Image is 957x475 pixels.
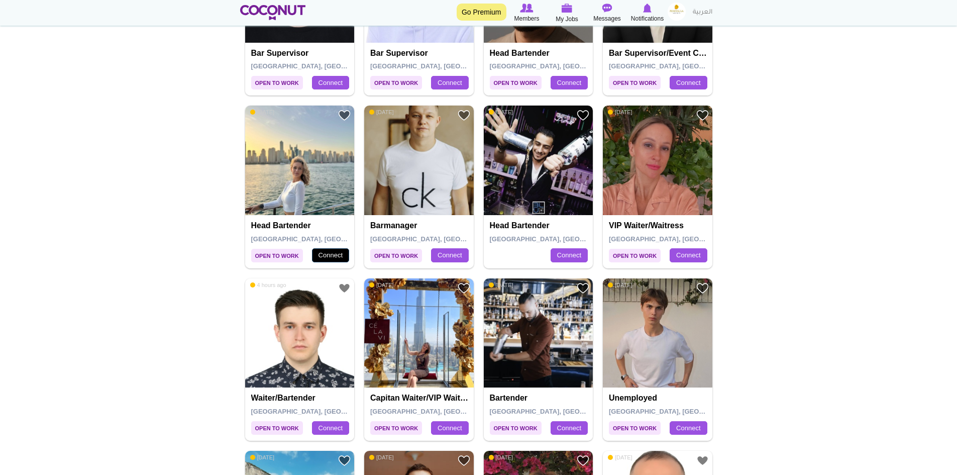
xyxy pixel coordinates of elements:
[490,49,590,58] h4: Head Bartender
[696,282,709,295] a: Add to Favourites
[338,109,351,122] a: Add to Favourites
[370,394,470,403] h4: Capitan Waiter/VIP Waitress
[587,3,627,24] a: Messages Messages
[602,4,612,13] img: Messages
[551,76,588,90] a: Connect
[369,281,394,289] span: [DATE]
[458,454,470,467] a: Add to Favourites
[609,249,661,262] span: Open to Work
[608,454,632,461] span: [DATE]
[609,408,752,415] span: [GEOGRAPHIC_DATA], [GEOGRAPHIC_DATA]
[609,76,661,89] span: Open to Work
[250,454,275,461] span: [DATE]
[251,49,351,58] h4: Bar Supervisor
[490,394,590,403] h4: Bartender
[369,109,394,116] span: [DATE]
[338,282,351,295] a: Add to Favourites
[490,408,633,415] span: [GEOGRAPHIC_DATA], [GEOGRAPHIC_DATA]
[489,454,513,461] span: [DATE]
[251,249,303,262] span: Open to Work
[593,14,621,24] span: Messages
[370,235,513,243] span: [GEOGRAPHIC_DATA], [GEOGRAPHIC_DATA]
[608,281,632,289] span: [DATE]
[251,76,303,89] span: Open to Work
[338,454,351,467] a: Add to Favourites
[489,109,513,116] span: [DATE]
[609,62,752,70] span: [GEOGRAPHIC_DATA], [GEOGRAPHIC_DATA]
[688,3,717,23] a: العربية
[556,14,578,24] span: My Jobs
[431,421,468,435] a: Connect
[670,421,707,435] a: Connect
[609,235,752,243] span: [GEOGRAPHIC_DATA], [GEOGRAPHIC_DATA]
[312,421,349,435] a: Connect
[609,394,709,403] h4: Unemployed
[551,248,588,262] a: Connect
[490,421,542,435] span: Open to Work
[608,109,632,116] span: [DATE]
[670,248,707,262] a: Connect
[251,394,351,403] h4: Waiter/Bartender
[514,14,539,24] span: Members
[490,221,590,230] h4: Head Bartender
[370,249,422,262] span: Open to Work
[251,421,303,435] span: Open to Work
[490,76,542,89] span: Open to Work
[489,281,513,289] span: [DATE]
[577,454,589,467] a: Add to Favourites
[251,62,394,70] span: [GEOGRAPHIC_DATA], [GEOGRAPHIC_DATA]
[490,62,633,70] span: [GEOGRAPHIC_DATA], [GEOGRAPHIC_DATA]
[696,109,709,122] a: Add to Favourites
[250,109,275,116] span: [DATE]
[370,49,470,58] h4: Bar Supervisor
[431,248,468,262] a: Connect
[370,62,513,70] span: [GEOGRAPHIC_DATA], [GEOGRAPHIC_DATA]
[490,235,633,243] span: [GEOGRAPHIC_DATA], [GEOGRAPHIC_DATA]
[458,282,470,295] a: Add to Favourites
[370,421,422,435] span: Open to Work
[577,109,589,122] a: Add to Favourites
[458,109,470,122] a: Add to Favourites
[643,4,652,13] img: Notifications
[627,3,668,24] a: Notifications Notifications
[240,5,306,20] img: Home
[609,221,709,230] h4: VIP Waiter/Waitress
[370,221,470,230] h4: Barmanager
[369,454,394,461] span: [DATE]
[631,14,664,24] span: Notifications
[577,282,589,295] a: Add to Favourites
[609,421,661,435] span: Open to Work
[312,248,349,262] a: Connect
[251,235,394,243] span: [GEOGRAPHIC_DATA], [GEOGRAPHIC_DATA]
[370,408,513,415] span: [GEOGRAPHIC_DATA], [GEOGRAPHIC_DATA]
[507,3,547,24] a: Browse Members Members
[431,76,468,90] a: Connect
[551,421,588,435] a: Connect
[696,454,709,467] a: Add to Favourites
[251,221,351,230] h4: Head Bartender
[251,408,394,415] span: [GEOGRAPHIC_DATA], [GEOGRAPHIC_DATA]
[457,4,506,21] a: Go Premium
[250,281,286,289] span: 4 hours ago
[312,76,349,90] a: Connect
[520,4,533,13] img: Browse Members
[609,49,709,58] h4: Bar Supervisor/Event coordinator
[562,4,573,13] img: My Jobs
[547,3,587,24] a: My Jobs My Jobs
[670,76,707,90] a: Connect
[370,76,422,89] span: Open to Work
